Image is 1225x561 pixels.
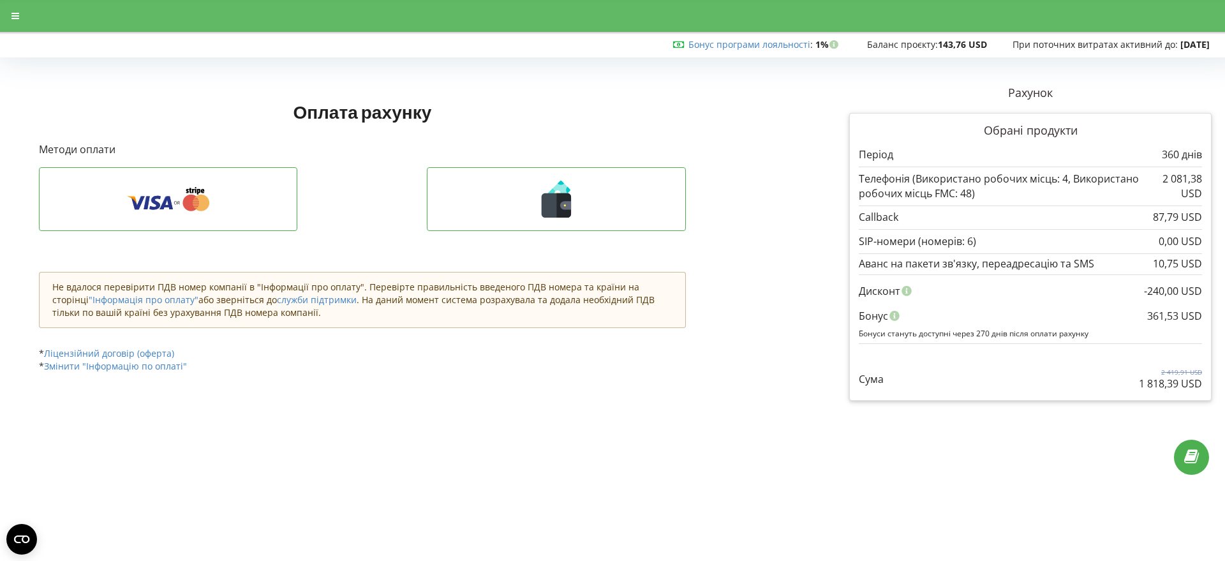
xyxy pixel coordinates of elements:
[1162,147,1202,162] p: 360 днів
[1147,304,1202,328] div: 361,53 USD
[859,328,1202,339] p: Бонуси стануть доступні через 270 днів після оплати рахунку
[859,123,1202,139] p: Обрані продукти
[859,304,1202,328] div: Бонус
[859,258,1202,269] div: Аванс на пакети зв'язку, переадресацію та SMS
[859,234,976,249] p: SIP-номери (номерів: 6)
[1159,234,1202,249] p: 0,00 USD
[39,100,686,123] h1: Оплата рахунку
[277,294,357,306] a: служби підтримки
[39,142,686,157] p: Методи оплати
[6,524,37,555] button: Open CMP widget
[859,147,893,162] p: Період
[89,294,198,306] a: "Інформація про оплату"
[44,347,174,359] a: Ліцензійний договір (оферта)
[1155,172,1202,201] p: 2 081,38 USD
[859,172,1155,201] p: Телефонія (Використано робочих місць: 4, Використано робочих місць FMC: 48)
[859,210,898,225] p: Callback
[815,38,842,50] strong: 1%
[1139,377,1202,391] p: 1 818,39 USD
[867,38,938,50] span: Баланс проєкту:
[1139,368,1202,377] p: 2 419,91 USD
[39,272,686,328] div: Не вдалося перевірити ПДВ номер компанії в "Інформації про оплату". Перевірте правильність введен...
[44,360,187,372] a: Змінити "Інформацію по оплаті"
[859,279,1202,303] div: Дисконт
[1144,279,1202,303] div: -240,00 USD
[1013,38,1178,50] span: При поточних витратах активний до:
[688,38,810,50] a: Бонус програми лояльності
[1153,258,1202,269] div: 10,75 USD
[1153,210,1202,225] p: 87,79 USD
[859,372,884,387] p: Сума
[688,38,813,50] span: :
[1180,38,1210,50] strong: [DATE]
[849,85,1212,101] p: Рахунок
[938,38,987,50] strong: 143,76 USD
